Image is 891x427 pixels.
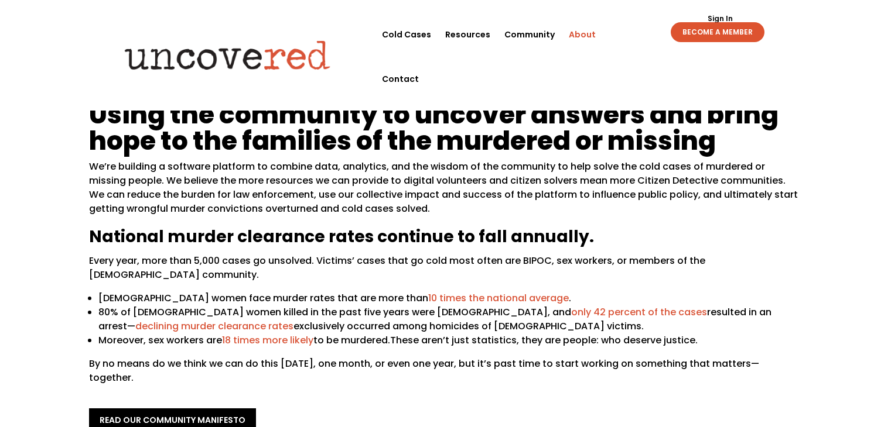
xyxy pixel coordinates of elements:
[390,333,698,347] span: These aren’t just statistics, they are people: who deserve justice.
[98,291,571,305] span: [DEMOGRAPHIC_DATA] women face murder rates that are more than .
[671,22,764,42] a: BECOME A MEMBER
[222,333,313,347] a: 18 times more likely
[428,291,569,305] a: 10 times the national average
[701,15,739,22] a: Sign In
[382,12,431,57] a: Cold Cases
[98,333,390,347] span: Moreover, sex workers are to be murdered.
[445,12,490,57] a: Resources
[89,160,802,225] p: We’re building a software platform to combine data, analytics, and the wisdom of the community to...
[382,57,419,101] a: Contact
[569,12,596,57] a: About
[89,254,705,281] span: Every year, more than 5,000 cases go unsolved. Victims’ cases that go cold most often are BIPOC, ...
[89,357,759,384] span: By no means do we think we can do this [DATE], one month, or even one year, but it’s past time to...
[504,12,555,57] a: Community
[135,319,293,333] a: declining murder clearance rates
[115,32,340,78] img: Uncovered logo
[89,101,802,160] h1: Using the community to uncover answers and bring hope to the families of the murdered or missing
[98,305,771,333] span: 80% of [DEMOGRAPHIC_DATA] women killed in the past five years were [DEMOGRAPHIC_DATA], and result...
[571,305,707,319] a: only 42 percent of the cases
[89,225,594,248] span: National murder clearance rates continue to fall annually.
